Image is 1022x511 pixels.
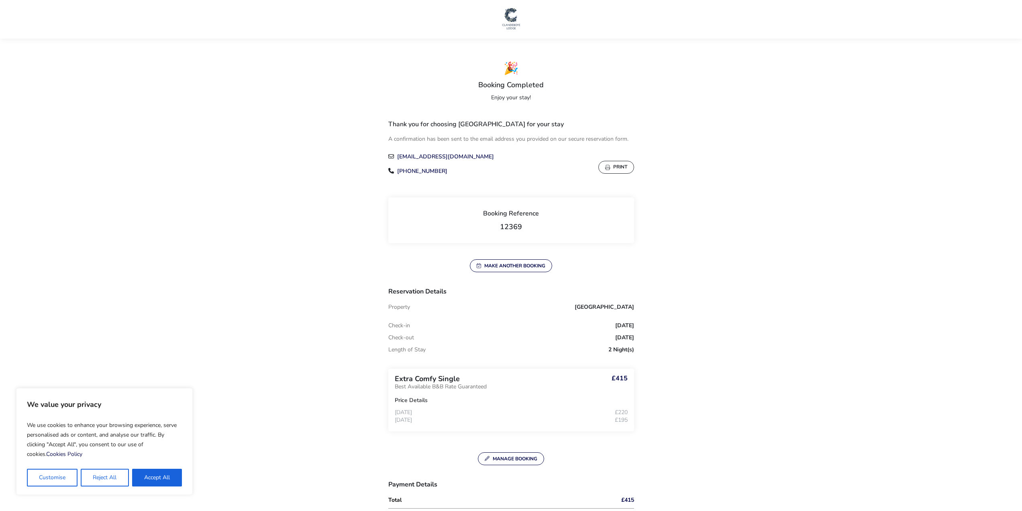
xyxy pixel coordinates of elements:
p: Best Available B&B Rate Guaranteed [395,384,487,390]
p: A confirmation has been sent to the email address you provided on our secure reservation form. [388,132,628,146]
h2: Booking Reference [395,210,628,223]
i: 🎉 [388,63,634,75]
h3: Payment Details [388,481,634,494]
button: Manage Booking [478,452,544,465]
h3: Price Details [395,398,428,403]
span: [DATE] [615,323,634,328]
button: Print [598,161,634,174]
span: 12369 [500,222,522,232]
h3: Thank you for choosing [GEOGRAPHIC_DATA] for your stay [388,120,564,132]
button: Reject All [81,469,129,486]
a: [PHONE_NUMBER] [397,167,447,175]
p: Check-in [388,323,410,328]
h2: Extra Comfy Single [395,375,487,382]
span: £195 [615,417,628,423]
button: Customise [27,469,78,486]
button: Accept All [132,469,182,486]
span: [DATE] [395,416,412,424]
span: [DATE] [395,408,412,416]
span: [DATE] [615,335,634,341]
p: We use cookies to enhance your browsing experience, serve personalised ads or content, and analys... [27,417,182,462]
p: Enjoy your stay! [388,88,634,104]
p: Check-out [388,335,414,341]
span: [GEOGRAPHIC_DATA] [575,304,634,310]
h3: Reservation Details [388,288,634,301]
span: £220 [615,410,628,415]
p: Total [388,497,585,503]
p: Property [388,304,410,310]
h1: Booking Completed [478,80,544,90]
p: Length of Stay [388,347,426,353]
a: Cookies Policy [46,450,82,458]
button: Make another booking [470,259,552,272]
p: We value your privacy [27,396,182,412]
div: We value your privacy [16,388,193,495]
span: £415 [612,375,628,382]
span: 2 Night(s) [608,347,634,353]
a: [EMAIL_ADDRESS][DOMAIN_NAME] [397,153,494,160]
img: Main Website [501,6,521,31]
span: £415 [621,497,634,503]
